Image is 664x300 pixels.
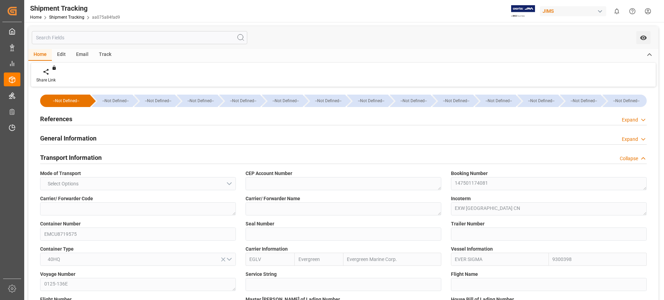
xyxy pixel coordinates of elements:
[71,49,94,61] div: Email
[40,220,81,228] span: Container Number
[609,95,643,107] div: --Not Defined--
[304,95,345,107] div: --Not Defined--
[246,195,300,202] span: Carrier/ Forwarder Name
[92,95,132,107] div: --Not Defined--
[246,245,288,253] span: Carrier Information
[560,95,601,107] div: --Not Defined--
[451,245,493,253] span: Vessel Information
[636,31,651,44] button: open menu
[28,49,52,61] div: Home
[524,95,558,107] div: --Not Defined--
[343,253,441,266] input: Fullname
[622,136,638,143] div: Expand
[311,95,345,107] div: --Not Defined--
[40,114,72,124] h2: References
[451,195,471,202] span: Incoterm
[540,4,609,18] button: JIMS
[49,15,84,20] a: Shipment Tracking
[40,177,236,190] button: open menu
[511,5,535,17] img: Exertis%20JAM%20-%20Email%20Logo.jpg_1722504956.jpg
[40,271,75,278] span: Voyage Number
[347,95,388,107] div: --Not Defined--
[451,271,478,278] span: Flight Name
[141,95,175,107] div: --Not Defined--
[622,116,638,124] div: Expand
[30,3,120,13] div: Shipment Tracking
[620,155,638,162] div: Collapse
[625,3,640,19] button: Help Center
[609,3,625,19] button: show 0 new notifications
[540,6,606,16] div: JIMS
[262,95,303,107] div: --Not Defined--
[482,95,516,107] div: --Not Defined--
[397,95,431,107] div: --Not Defined--
[567,95,601,107] div: --Not Defined--
[177,95,218,107] div: --Not Defined--
[40,195,93,202] span: Carrier/ Forwarder Code
[294,253,343,266] input: Shortname
[451,177,647,190] textarea: 147501174081
[134,95,175,107] div: --Not Defined--
[451,253,549,266] input: Enter Vessel Name
[549,253,647,266] input: Enter IMO
[52,49,71,61] div: Edit
[32,31,247,44] input: Search Fields
[246,170,292,177] span: CEP Account Number
[602,95,647,107] div: --Not Defined--
[40,134,96,143] h2: General Information
[47,95,85,107] div: --Not Defined--
[246,220,274,228] span: Seal Number
[246,253,294,266] input: SCAC
[226,95,260,107] div: --Not Defined--
[44,256,64,263] span: 40HQ
[184,95,218,107] div: --Not Defined--
[44,180,82,187] span: Select Options
[246,271,277,278] span: Service String
[40,95,90,107] div: --Not Defined--
[40,245,74,253] span: Container Type
[432,95,473,107] div: --Not Defined--
[475,95,516,107] div: --Not Defined--
[219,95,260,107] div: --Not Defined--
[269,95,303,107] div: --Not Defined--
[40,278,236,291] textarea: 0125-136E
[40,253,236,266] button: open menu
[30,15,41,20] a: Home
[451,170,488,177] span: Booking Number
[439,95,473,107] div: --Not Defined--
[40,153,102,162] h2: Transport Information
[451,202,647,215] textarea: EXW [GEOGRAPHIC_DATA] CN
[451,220,485,228] span: Trailer Number
[40,170,81,177] span: Mode of Transport
[354,95,388,107] div: --Not Defined--
[390,95,431,107] div: --Not Defined--
[94,49,117,61] div: Track
[99,95,132,107] div: --Not Defined--
[517,95,558,107] div: --Not Defined--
